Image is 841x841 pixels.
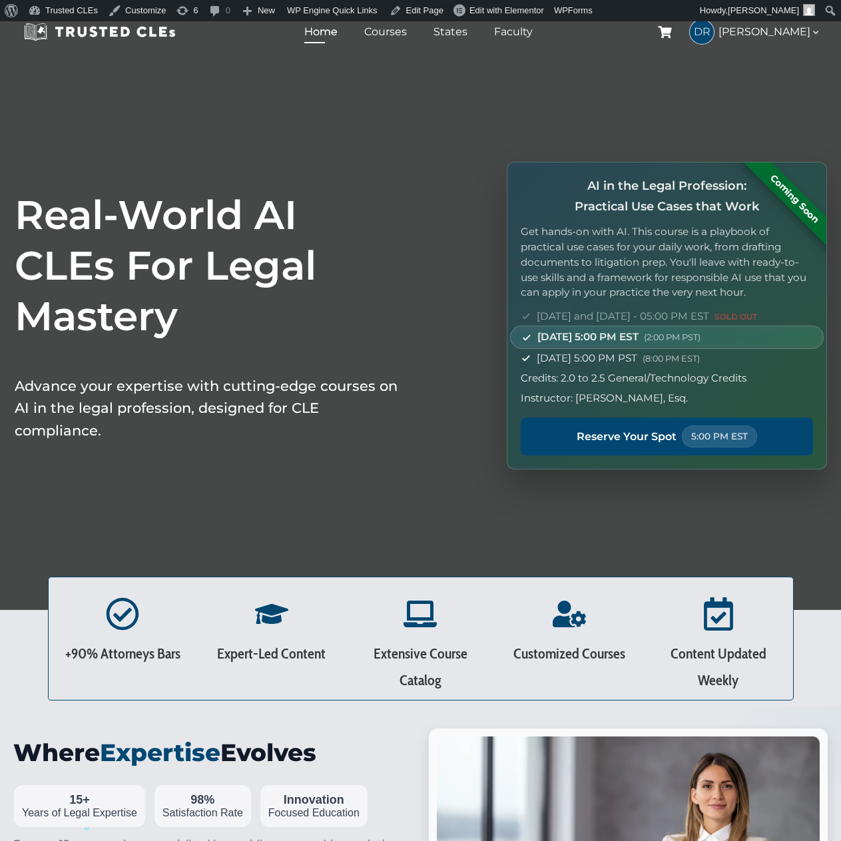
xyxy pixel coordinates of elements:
span: Content Updated Weekly [671,645,766,689]
span: [DATE] and [DATE] - 05:00 PM EST [537,308,757,324]
div: Innovation [268,793,360,807]
a: Home [301,22,341,41]
span: (2:00 PM PST) [644,332,701,342]
a: Faculty [491,22,536,41]
span: [PERSON_NAME] [728,5,799,15]
div: Satisfaction Rate [162,807,243,819]
button: 98% Satisfaction Rate [154,784,252,828]
span: Credits: 2.0 to 2.5 General/Technology Credits [521,370,746,386]
span: [PERSON_NAME] [718,23,821,41]
span: Expertise [100,738,220,767]
span: Expert-Led Content [217,645,326,663]
a: States [430,22,471,41]
a: Reserve Your Spot 5:00 PM EST [521,418,812,455]
span: Reserve Your Spot [577,428,677,445]
a: Courses [361,22,410,41]
span: +90% Attorneys Bars [65,645,180,663]
span: [DATE] 5:00 PM EST [537,329,701,345]
div: Years of Legal Expertise [22,807,137,819]
div: 15+ [22,793,137,807]
button: Innovation Focused Education [260,784,368,828]
button: 15+ Years of Legal Expertise [13,784,146,828]
span: DR [690,20,714,44]
span: Customized Courses [513,645,625,663]
span: 5:00 PM EST [682,425,757,447]
span: (8:00 PM EST) [643,354,700,364]
div: Focused Education [268,807,360,819]
h1: Real-World AI CLEs For Legal Mastery [15,190,401,342]
h2: Where Evolves [13,728,413,776]
p: Get hands-on with AI. This course is a playbook of practical use cases for your daily work, from ... [521,224,812,300]
h4: AI in the Legal Profession: Practical Use Cases that Work [521,176,812,216]
span: SOLD OUT [714,312,757,322]
span: Edit with Elementor [469,5,544,15]
p: Advance your expertise with cutting-edge courses on AI in the legal profession, designed for CLE ... [15,375,401,442]
div: 98% [162,793,243,807]
span: Instructor: [PERSON_NAME], Esq. [521,390,688,406]
span: [DATE] 5:00 PM PST [537,350,700,366]
img: Trusted CLEs [20,22,179,42]
span: Extensive Course Catalog [374,645,467,689]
